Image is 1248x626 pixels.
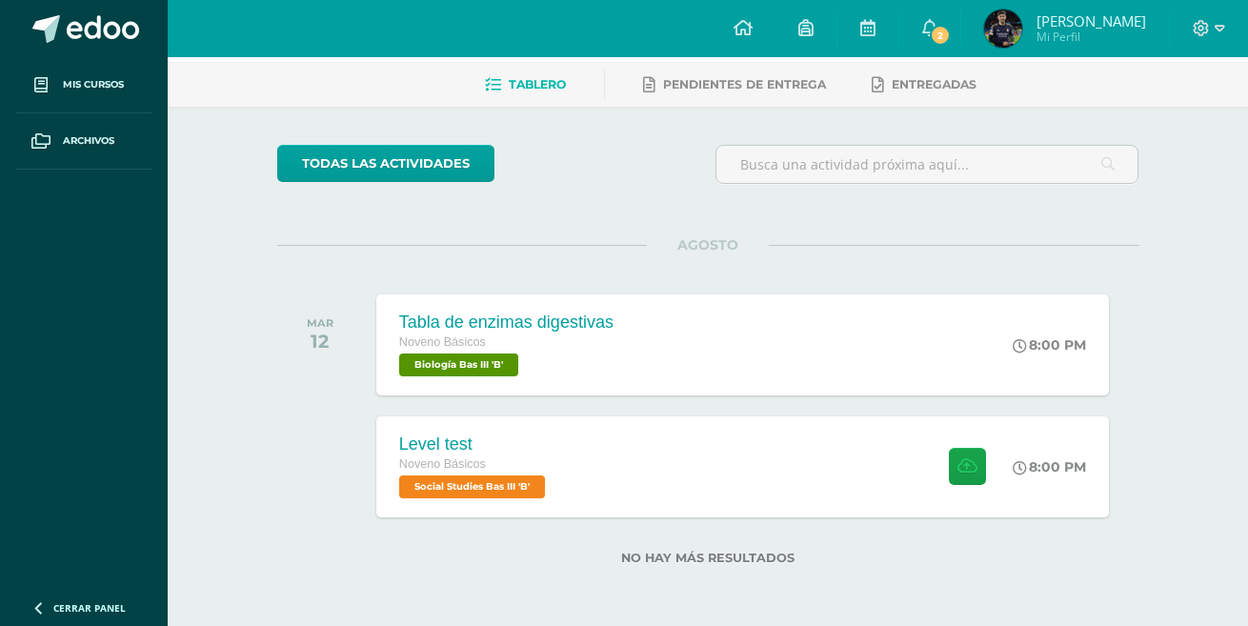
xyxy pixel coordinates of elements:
[277,551,1139,565] label: No hay más resultados
[509,77,566,91] span: Tablero
[277,145,494,182] a: todas las Actividades
[307,330,333,353] div: 12
[643,70,826,100] a: Pendientes de entrega
[663,77,826,91] span: Pendientes de entrega
[399,475,545,498] span: Social Studies Bas III 'B'
[399,353,518,376] span: Biología Bas III 'B'
[485,70,566,100] a: Tablero
[53,601,126,615] span: Cerrar panel
[1037,11,1146,30] span: [PERSON_NAME]
[399,434,550,454] div: Level test
[984,10,1022,48] img: a65422c92628302c9dd10201bcb39319.png
[15,113,152,170] a: Archivos
[1013,458,1086,475] div: 8:00 PM
[892,77,976,91] span: Entregadas
[63,133,114,149] span: Archivos
[872,70,976,100] a: Entregadas
[307,316,333,330] div: MAR
[1013,336,1086,353] div: 8:00 PM
[63,77,124,92] span: Mis cursos
[15,57,152,113] a: Mis cursos
[399,457,486,471] span: Noveno Básicos
[399,335,486,349] span: Noveno Básicos
[399,313,614,333] div: Tabla de enzimas digestivas
[930,25,951,46] span: 2
[1037,29,1146,45] span: Mi Perfil
[716,146,1138,183] input: Busca una actividad próxima aquí...
[647,236,769,253] span: AGOSTO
